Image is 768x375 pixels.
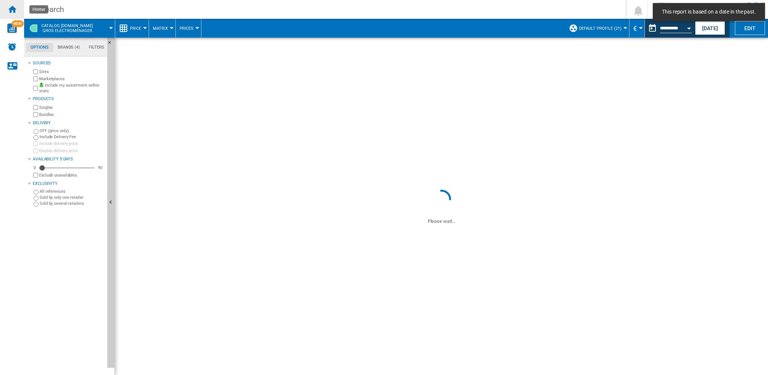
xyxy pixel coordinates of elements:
[39,172,104,178] label: Exclude unavailables
[645,21,660,36] button: md-calendar
[8,42,17,51] img: alerts-logo.svg
[39,148,104,154] label: Display delivery price
[39,69,104,75] label: Sites
[34,196,38,201] input: Sold by only one retailer
[96,165,104,171] div: 90
[130,19,145,38] button: Price
[33,60,104,66] div: Sources
[39,82,44,87] img: mysite-bg-18x18.png
[153,26,168,31] span: Matrix
[33,69,38,74] input: Sites
[33,141,38,146] input: Include delivery price
[40,189,104,194] label: All references
[12,20,24,27] span: NEW
[34,190,38,195] input: All references
[153,19,172,38] button: Matrix
[39,141,104,146] label: Include delivery price
[107,38,116,51] button: Hide
[33,96,104,102] div: Products
[26,43,53,52] md-tab-item: Options
[579,19,625,38] button: Default profile (21)
[633,24,637,32] span: €
[130,26,141,31] span: Price
[33,105,38,110] input: Singles
[180,26,194,31] span: Prices
[695,21,725,35] button: [DATE]
[33,112,38,117] input: Bundles
[34,202,38,207] input: Sold by several retailers
[39,164,94,172] md-slider: Availability
[735,21,765,35] button: Edit
[33,148,38,153] input: Display delivery price
[180,19,197,38] button: Prices
[40,128,104,134] label: OFF (price only)
[33,156,104,162] div: Availability 5 Days
[428,218,456,224] ng-transclude: Please wait...
[41,19,101,38] button: CATALOG [DOMAIN_NAME]Gros electroménager
[682,20,696,34] button: Open calendar
[33,84,38,93] input: Include my assortment within stats
[569,19,625,38] div: Default profile (21)
[28,19,111,38] div: CATALOG [DOMAIN_NAME]Gros electroménager
[40,134,104,140] label: Include Delivery Fee
[579,26,622,31] span: Default profile (21)
[39,112,104,117] label: Bundles
[39,105,104,110] label: Singles
[633,19,641,38] button: €
[84,43,109,52] md-tab-item: Filters
[34,135,38,140] input: Include Delivery Fee
[33,120,104,126] div: Delivery
[645,19,693,38] div: This report is based on a date in the past.
[33,76,38,81] input: Marketplaces
[33,173,38,178] input: Display delivery price
[39,82,104,94] label: Include my assortment within stats
[41,23,93,33] span: CATALOG ELECTROLUX.FR:Gros electroménager
[7,23,17,33] img: wise-card.svg
[629,19,645,38] md-menu: Currency
[41,4,606,15] div: Search
[34,129,38,134] input: OFF (price only)
[33,181,104,187] div: Exclusivity
[119,19,145,38] div: Price
[32,165,38,171] div: 0
[40,201,104,206] label: Sold by several retailers
[53,43,84,52] md-tab-item: Brands (4)
[660,8,758,16] span: This report is based on a date in the past.
[39,76,104,82] label: Marketplaces
[40,195,104,200] label: Sold by only one retailer
[107,38,115,368] button: Hide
